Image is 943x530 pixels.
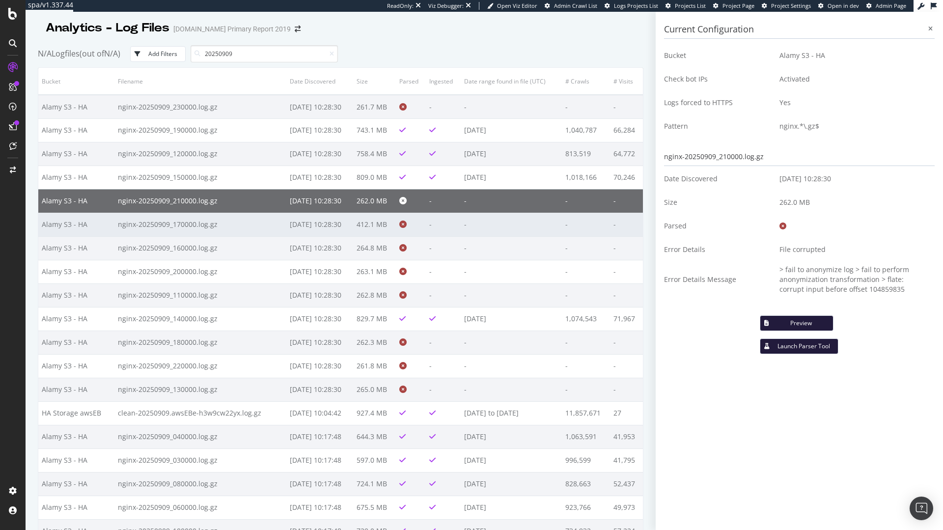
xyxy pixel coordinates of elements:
[772,191,935,214] td: 262.0 MB
[562,307,610,331] td: 1,074,543
[38,307,114,331] td: Alamy S3 - HA
[605,2,658,10] a: Logs Projects List
[772,167,935,191] td: [DATE] 10:28:30
[828,2,859,9] span: Open in dev
[610,401,642,425] td: 27
[114,472,286,496] td: nginx-20250909_080000.log.gz
[114,118,286,142] td: nginx-20250909_190000.log.gz
[614,2,658,9] span: Logs Projects List
[353,496,396,519] td: 675.5 MB
[610,448,642,472] td: 41,795
[818,2,859,10] a: Open in dev
[38,166,114,189] td: Alamy S3 - HA
[461,448,562,472] td: [DATE]
[38,283,114,307] td: Alamy S3 - HA
[562,68,610,95] th: # Crawls
[114,189,286,213] td: nginx-20250909_210000.log.gz
[387,2,414,10] div: ReadOnly:
[610,189,642,213] td: -
[426,95,461,118] td: -
[562,472,610,496] td: 828,663
[286,425,353,448] td: [DATE] 10:17:48
[562,401,610,425] td: 11,857,671
[353,68,396,95] th: Size
[664,261,772,298] td: Error Details Message
[426,68,461,95] th: Ingested
[38,189,114,213] td: Alamy S3 - HA
[286,496,353,519] td: [DATE] 10:17:48
[353,378,396,401] td: 265.0 MB
[461,425,562,448] td: [DATE]
[38,236,114,260] td: Alamy S3 - HA
[114,496,286,519] td: nginx-20250909_060000.log.gz
[771,2,811,9] span: Project Settings
[286,307,353,331] td: [DATE] 10:28:30
[610,95,642,118] td: -
[610,283,642,307] td: -
[562,354,610,378] td: -
[562,331,610,354] td: -
[286,95,353,118] td: [DATE] 10:28:30
[353,472,396,496] td: 724.1 MB
[562,189,610,213] td: -
[562,283,610,307] td: -
[461,283,562,307] td: -
[545,2,597,10] a: Admin Crawl List
[353,401,396,425] td: 927.4 MB
[461,118,562,142] td: [DATE]
[610,378,642,401] td: -
[426,354,461,378] td: -
[286,68,353,95] th: Date Discovered
[114,283,286,307] td: nginx-20250909_110000.log.gz
[772,44,935,67] td: Alamy S3 - HA
[562,213,610,236] td: -
[114,401,286,425] td: clean-20250909.awsEBe-h3w9cw22yx.log.gz
[114,331,286,354] td: nginx-20250909_180000.log.gz
[38,95,114,118] td: Alamy S3 - HA
[353,236,396,260] td: 264.8 MB
[353,166,396,189] td: 809.0 MB
[286,213,353,236] td: [DATE] 10:28:30
[610,260,642,283] td: -
[114,260,286,283] td: nginx-20250909_200000.log.gz
[38,331,114,354] td: Alamy S3 - HA
[353,95,396,118] td: 261.7 MB
[38,142,114,166] td: Alamy S3 - HA
[426,213,461,236] td: -
[114,448,286,472] td: nginx-20250909_030000.log.gz
[286,378,353,401] td: [DATE] 10:28:30
[353,142,396,166] td: 758.4 MB
[664,167,772,191] td: Date Discovered
[666,2,706,10] a: Projects List
[562,95,610,118] td: -
[461,236,562,260] td: -
[664,238,772,261] td: Error Details
[554,2,597,9] span: Admin Crawl List
[461,354,562,378] td: -
[38,472,114,496] td: Alamy S3 - HA
[38,425,114,448] td: Alamy S3 - HA
[38,401,114,425] td: HA Storage awsEB
[353,425,396,448] td: 644.3 MB
[610,354,642,378] td: -
[713,2,754,10] a: Project Page
[762,2,811,10] a: Project Settings
[353,307,396,331] td: 829.7 MB
[353,448,396,472] td: 597.0 MB
[286,401,353,425] td: [DATE] 10:04:42
[461,189,562,213] td: -
[664,114,772,138] td: Pattern
[104,48,120,59] span: N/A )
[777,319,825,327] div: Preview
[286,283,353,307] td: [DATE] 10:28:30
[562,236,610,260] td: -
[286,236,353,260] td: [DATE] 10:28:30
[461,401,562,425] td: [DATE] to [DATE]
[562,118,610,142] td: 1,040,787
[426,378,461,401] td: -
[286,472,353,496] td: [DATE] 10:17:48
[461,68,562,95] th: Date range found in file (UTC)
[610,68,642,95] th: # Visits
[38,378,114,401] td: Alamy S3 - HA
[664,214,772,238] td: Parsed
